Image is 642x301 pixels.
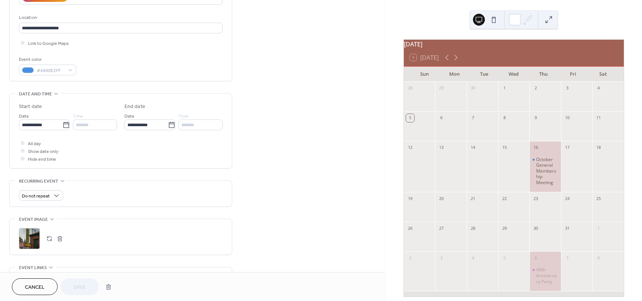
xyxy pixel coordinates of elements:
div: Start date [19,103,42,111]
div: 4 [594,84,603,92]
span: Time [178,112,189,120]
div: 15 [500,144,509,152]
div: ; [19,228,40,249]
div: Sun [410,67,440,82]
div: 3 [437,254,445,262]
div: End date [124,103,145,111]
div: 11 [594,114,603,122]
div: 24 [563,194,571,203]
span: Date [124,112,134,120]
div: Location [19,14,221,22]
div: 25 [594,194,603,203]
div: 10 [563,114,571,122]
div: 1 [500,84,509,92]
div: 13 [437,144,445,152]
div: 3 [563,84,571,92]
div: 16 [532,144,540,152]
div: 29 [437,84,445,92]
div: 9 [532,114,540,122]
div: [DATE] [404,40,624,49]
div: 7 [563,254,571,262]
div: 28 [406,84,414,92]
div: 17 [563,144,571,152]
span: Hide end time [28,156,56,163]
div: Wed [499,67,529,82]
span: #4A90E2FF [37,67,64,75]
div: 21 [469,194,477,203]
div: October General Membership Meeting [529,157,561,186]
div: Event color [19,56,75,63]
div: Tue [469,67,499,82]
span: Date [19,112,29,120]
span: Event image [19,216,48,223]
div: 26 [406,224,414,232]
div: Fri [558,67,588,82]
div: 4 [469,254,477,262]
div: 18 [594,144,603,152]
div: October General Membership Meeting [536,157,558,186]
span: Time [73,112,83,120]
div: 40th Anniversary Party [536,267,558,284]
div: Sat [588,67,618,82]
span: Date and time [19,90,52,98]
div: 20 [437,194,445,203]
div: 29 [500,224,509,232]
div: 5 [500,254,509,262]
div: 27 [437,224,445,232]
div: 8 [500,114,509,122]
span: Cancel [25,284,45,291]
div: 14 [469,144,477,152]
div: 30 [469,84,477,92]
div: 22 [500,194,509,203]
div: 6 [532,254,540,262]
div: 12 [406,144,414,152]
div: 8 [594,254,603,262]
div: 19 [406,194,414,203]
div: 30 [532,224,540,232]
div: 23 [532,194,540,203]
div: 28 [469,224,477,232]
div: 31 [563,224,571,232]
div: 2 [532,84,540,92]
span: Do not repeat [22,192,50,200]
div: Mon [440,67,469,82]
div: 6 [437,114,445,122]
span: Show date only [28,148,58,156]
span: Recurring event [19,177,58,185]
div: 2 [406,254,414,262]
span: All day [28,140,41,148]
div: Thu [529,67,558,82]
span: Link to Google Maps [28,40,69,48]
div: 5 [406,114,414,122]
div: 7 [469,114,477,122]
span: Event links [19,264,47,272]
button: Cancel [12,278,58,295]
div: 1 [594,224,603,232]
div: 40th Anniversary Party [529,267,561,284]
